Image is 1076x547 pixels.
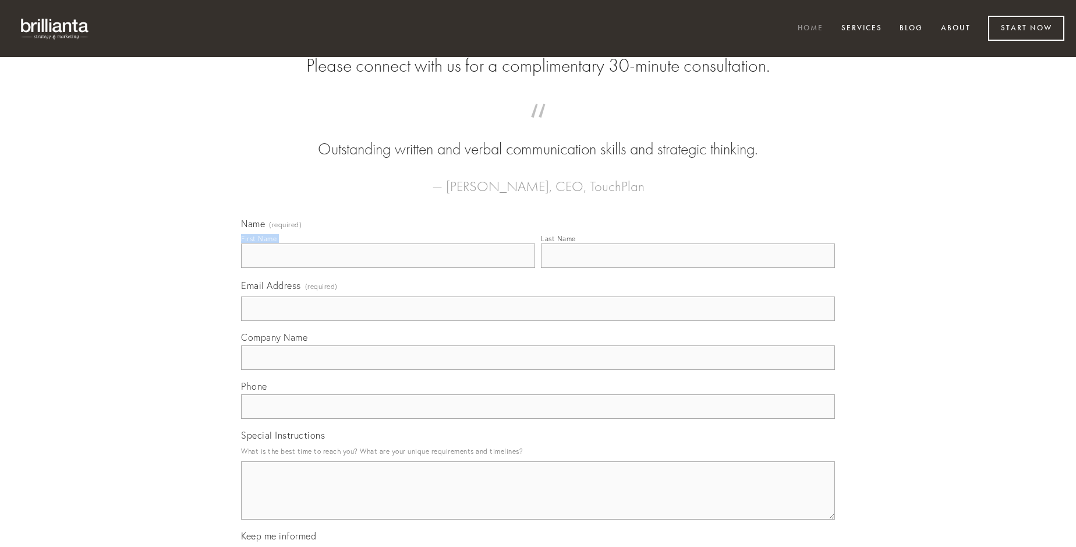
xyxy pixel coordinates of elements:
[269,221,302,228] span: (required)
[12,12,99,45] img: brillianta - research, strategy, marketing
[541,234,576,243] div: Last Name
[241,280,301,291] span: Email Address
[260,161,816,198] figcaption: — [PERSON_NAME], CEO, TouchPlan
[834,19,890,38] a: Services
[241,429,325,441] span: Special Instructions
[241,380,267,392] span: Phone
[933,19,978,38] a: About
[241,443,835,459] p: What is the best time to reach you? What are your unique requirements and timelines?
[260,115,816,161] blockquote: Outstanding written and verbal communication skills and strategic thinking.
[305,278,338,294] span: (required)
[892,19,930,38] a: Blog
[790,19,831,38] a: Home
[241,234,277,243] div: First Name
[241,530,316,542] span: Keep me informed
[241,218,265,230] span: Name
[241,55,835,77] h2: Please connect with us for a complimentary 30-minute consultation.
[988,16,1064,41] a: Start Now
[260,115,816,138] span: “
[241,331,307,343] span: Company Name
